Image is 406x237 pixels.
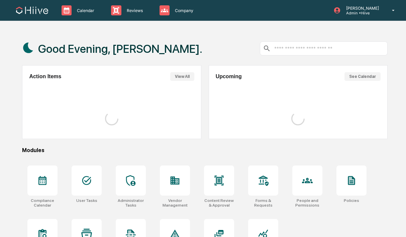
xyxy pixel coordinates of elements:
[160,198,190,208] div: Vendor Management
[341,6,382,11] p: [PERSON_NAME]
[116,198,146,208] div: Administrator Tasks
[344,72,381,81] button: See Calendar
[170,8,197,13] p: Company
[29,74,61,80] h2: Action Items
[216,74,242,80] h2: Upcoming
[121,8,146,13] p: Reviews
[248,198,278,208] div: Forms & Requests
[22,147,388,153] div: Modules
[292,198,322,208] div: People and Permissions
[341,11,382,15] p: Admin • Hiive
[27,198,58,208] div: Compliance Calendar
[72,8,98,13] p: Calendar
[16,7,48,14] img: logo
[38,42,202,55] h1: Good Evening, [PERSON_NAME].
[76,198,97,203] div: User Tasks
[344,198,359,203] div: Policies
[204,198,234,208] div: Content Review & Approval
[170,72,194,81] button: View All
